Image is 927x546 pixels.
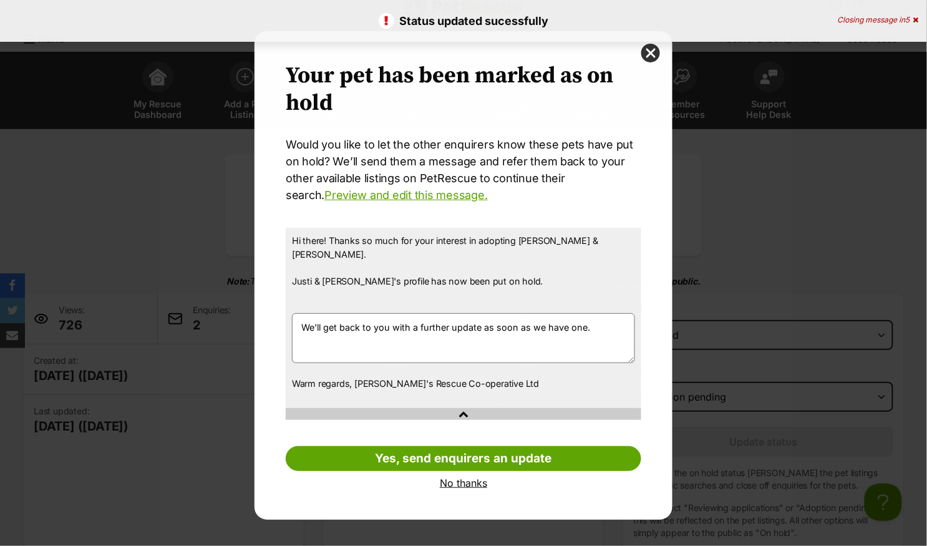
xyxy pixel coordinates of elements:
p: Hi there! Thanks so much for your interest in adopting [PERSON_NAME] & [PERSON_NAME]. Justi & [PE... [292,234,635,301]
p: Would you like to let the other enquirers know these pets have put on hold? We’ll send them a mes... [286,136,641,203]
a: Yes, send enquirers an update [286,446,641,471]
button: close [641,44,660,62]
a: Preview and edit this message. [324,188,487,202]
textarea: We'll get back to you with a further update as soon as we have one. [292,313,635,363]
img: consumer-privacy-logo.png [1,1,11,11]
img: iconc.png [174,1,186,10]
div: Closing message in [838,16,919,24]
p: Warm regards, [PERSON_NAME]'s Rescue Co-operative Ltd [292,377,635,391]
a: Privacy Notification [175,1,187,11]
img: consumer-privacy-logo.png [176,1,186,11]
span: 5 [906,15,910,24]
h2: Your pet has been marked as on hold [286,62,641,117]
p: Status updated sucessfully [12,12,915,29]
a: No thanks [286,477,641,489]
